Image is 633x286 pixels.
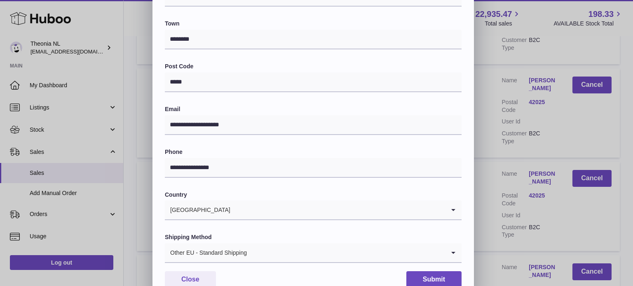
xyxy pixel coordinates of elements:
label: Shipping Method [165,233,462,241]
div: Search for option [165,243,462,263]
input: Search for option [231,200,445,219]
span: Other EU - Standard Shipping [165,243,247,262]
label: Town [165,20,462,28]
span: [GEOGRAPHIC_DATA] [165,200,231,219]
label: Email [165,105,462,113]
label: Post Code [165,63,462,70]
label: Country [165,191,462,199]
label: Phone [165,148,462,156]
div: Search for option [165,200,462,220]
input: Search for option [247,243,445,262]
